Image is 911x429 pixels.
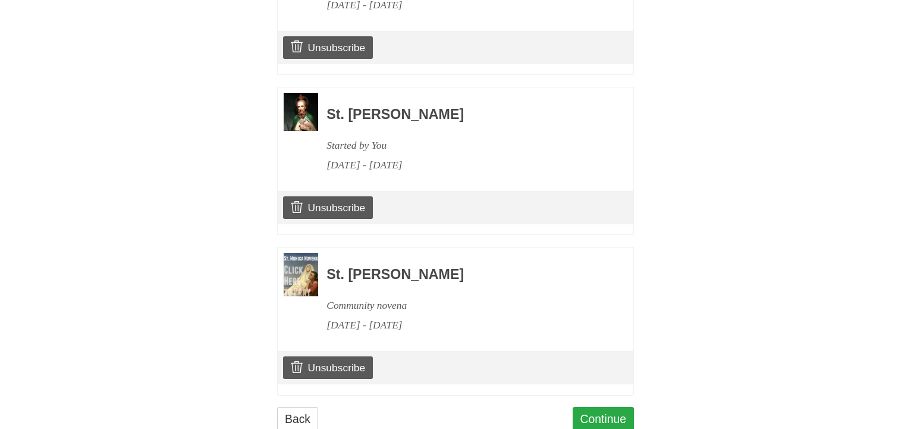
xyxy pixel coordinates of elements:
img: Novena image [284,253,318,296]
div: Community novena [326,296,601,315]
a: Unsubscribe [283,36,373,59]
div: [DATE] - [DATE] [326,315,601,335]
a: Unsubscribe [283,196,373,219]
img: Novena image [284,93,318,130]
h3: St. [PERSON_NAME] [326,267,601,283]
a: Unsubscribe [283,356,373,379]
div: [DATE] - [DATE] [326,155,601,175]
h3: St. [PERSON_NAME] [326,107,601,123]
div: Started by You [326,136,601,155]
